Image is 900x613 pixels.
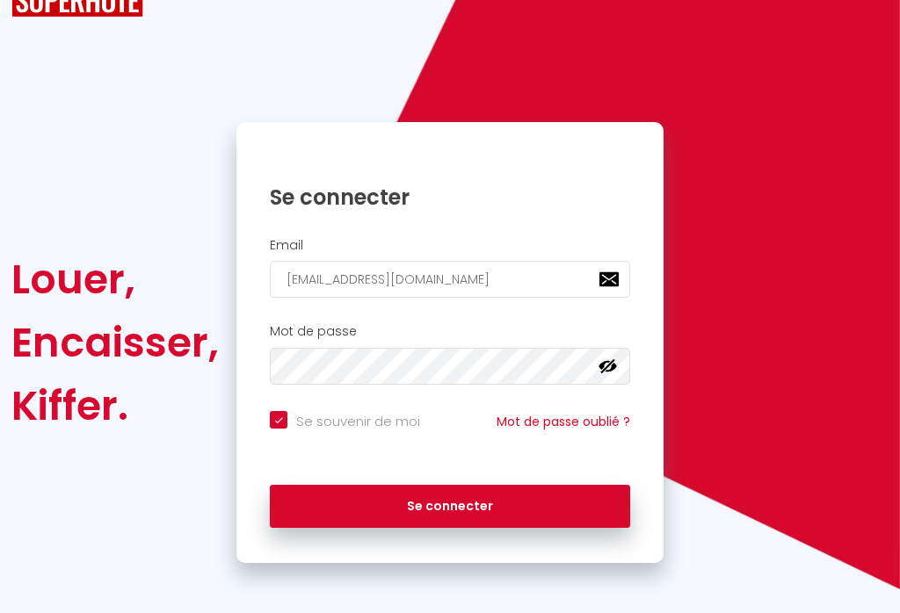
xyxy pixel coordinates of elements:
div: Kiffer. [11,374,219,437]
a: Mot de passe oublié ? [497,413,630,430]
input: Ton Email [270,261,630,298]
div: Encaisser, [11,311,219,374]
h2: Email [270,238,630,253]
div: Louer, [11,248,219,311]
h2: Mot de passe [270,324,630,339]
h1: Se connecter [270,184,630,211]
button: Se connecter [270,485,630,529]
